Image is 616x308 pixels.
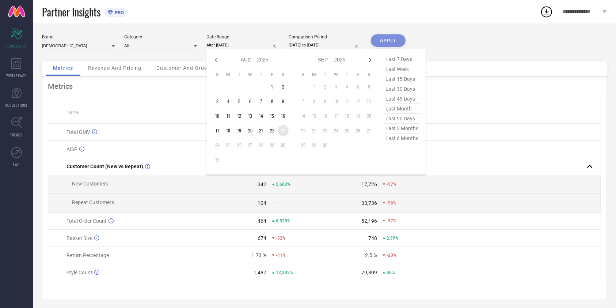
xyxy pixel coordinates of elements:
[384,55,420,64] span: last 7 days
[53,65,73,71] span: Metrics
[309,110,320,121] td: Mon Sep 15 2025
[66,235,92,241] span: Basket Size
[256,72,267,78] th: Thursday
[361,200,377,206] div: 33,736
[361,218,377,224] div: 52,196
[342,110,353,121] td: Thu Sep 18 2025
[361,270,377,275] div: 79,809
[276,270,293,275] span: 12,292%
[212,110,223,121] td: Sun Aug 10 2025
[234,110,245,121] td: Tue Aug 12 2025
[368,235,377,241] div: 748
[88,65,141,71] span: Revenue And Pricing
[384,124,420,134] span: last 3 months
[298,110,309,121] td: Sun Sep 14 2025
[256,125,267,136] td: Thu Aug 21 2025
[384,134,420,143] span: last 6 months
[72,181,108,187] span: New Customers
[298,125,309,136] td: Sun Sep 21 2025
[353,96,364,107] td: Fri Sep 12 2025
[364,125,374,136] td: Sat Sep 27 2025
[258,235,266,241] div: 674
[223,140,234,151] td: Mon Aug 25 2025
[10,132,23,138] span: TRENDS
[289,41,362,49] input: Select comparison period
[212,125,223,136] td: Sun Aug 17 2025
[276,200,279,206] span: —
[66,270,92,275] span: Style Count
[278,110,289,121] td: Sat Aug 16 2025
[384,74,420,84] span: last 15 days
[245,110,256,121] td: Wed Aug 13 2025
[245,140,256,151] td: Wed Aug 27 2025
[267,110,278,121] td: Fri Aug 15 2025
[124,34,197,40] div: Category
[66,252,109,258] span: Return Percentage
[234,140,245,151] td: Tue Aug 26 2025
[223,110,234,121] td: Mon Aug 11 2025
[254,270,266,275] div: 1,487
[387,218,396,224] span: -97%
[365,252,377,258] div: 2.5 %
[66,146,77,152] span: AISP
[267,125,278,136] td: Fri Aug 22 2025
[387,200,396,206] span: -96%
[298,72,309,78] th: Sunday
[276,218,290,224] span: 6,529%
[309,140,320,151] td: Mon Sep 29 2025
[72,199,114,205] span: Repeat Customers
[387,270,395,275] span: 36%
[353,110,364,121] td: Fri Sep 19 2025
[540,5,553,18] div: Open download list
[364,110,374,121] td: Sat Sep 20 2025
[223,96,234,107] td: Mon Aug 04 2025
[320,125,331,136] td: Tue Sep 23 2025
[258,181,266,187] div: 342
[320,96,331,107] td: Tue Sep 09 2025
[42,34,115,40] div: Brand
[5,102,28,108] span: SUGGESTIONS
[289,34,362,40] div: Comparison Period
[113,10,124,15] span: PRO
[342,96,353,107] td: Thu Sep 11 2025
[384,104,420,114] span: last month
[267,81,278,92] td: Fri Aug 01 2025
[212,154,223,165] td: Sun Aug 31 2025
[212,140,223,151] td: Sun Aug 24 2025
[212,96,223,107] td: Sun Aug 03 2025
[364,96,374,107] td: Sat Sep 13 2025
[66,129,90,135] span: Total GMV
[320,72,331,78] th: Tuesday
[278,140,289,151] td: Sat Aug 30 2025
[256,96,267,107] td: Thu Aug 07 2025
[223,72,234,78] th: Monday
[298,140,309,151] td: Sun Sep 28 2025
[384,94,420,104] span: last 45 days
[258,218,266,224] div: 464
[276,236,286,241] span: -32%
[223,125,234,136] td: Mon Aug 18 2025
[366,56,374,64] div: Next month
[258,200,266,206] div: 104
[309,81,320,92] td: Mon Sep 01 2025
[309,96,320,107] td: Mon Sep 08 2025
[6,43,27,49] span: SCORECARDS
[331,72,342,78] th: Wednesday
[364,72,374,78] th: Saturday
[331,81,342,92] td: Wed Sep 03 2025
[320,110,331,121] td: Tue Sep 16 2025
[42,4,100,19] span: Partner Insights
[66,110,79,115] span: Name
[342,72,353,78] th: Thursday
[309,72,320,78] th: Monday
[212,72,223,78] th: Sunday
[342,125,353,136] td: Thu Sep 25 2025
[342,81,353,92] td: Thu Sep 04 2025
[212,56,221,64] div: Previous month
[298,96,309,107] td: Sun Sep 07 2025
[245,72,256,78] th: Wednesday
[48,82,601,91] div: Metrics
[309,125,320,136] td: Mon Sep 22 2025
[320,140,331,151] td: Tue Sep 30 2025
[13,162,20,167] span: FWD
